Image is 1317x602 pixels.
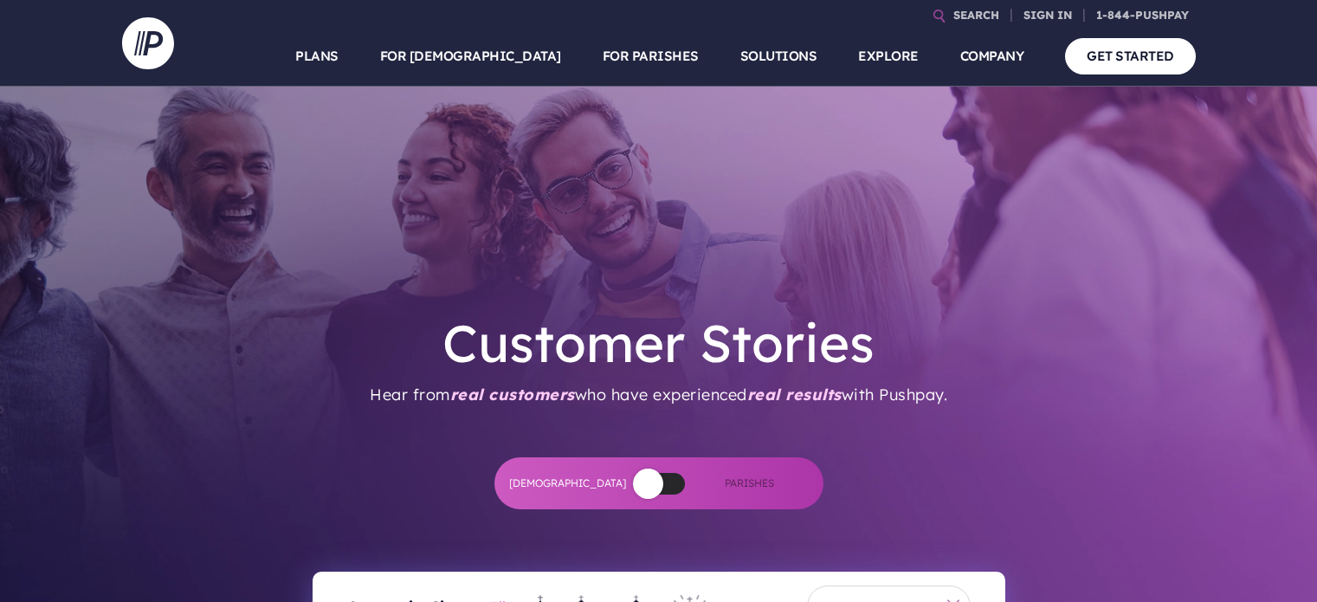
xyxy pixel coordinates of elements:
span: real customers [450,385,575,405]
a: COMPANY [960,26,1024,87]
a: GET STARTED [1065,38,1196,74]
p: Hear from who have experienced with Pushpay. [370,374,947,416]
span: real results [747,385,842,405]
a: EXPLORE [858,26,919,87]
a: PLANS [295,26,339,87]
a: FOR [DEMOGRAPHIC_DATA] [380,26,561,87]
a: SOLUTIONS [740,26,817,87]
a: FOR PARISHES [603,26,699,87]
h1: Customer Stories [442,312,875,374]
